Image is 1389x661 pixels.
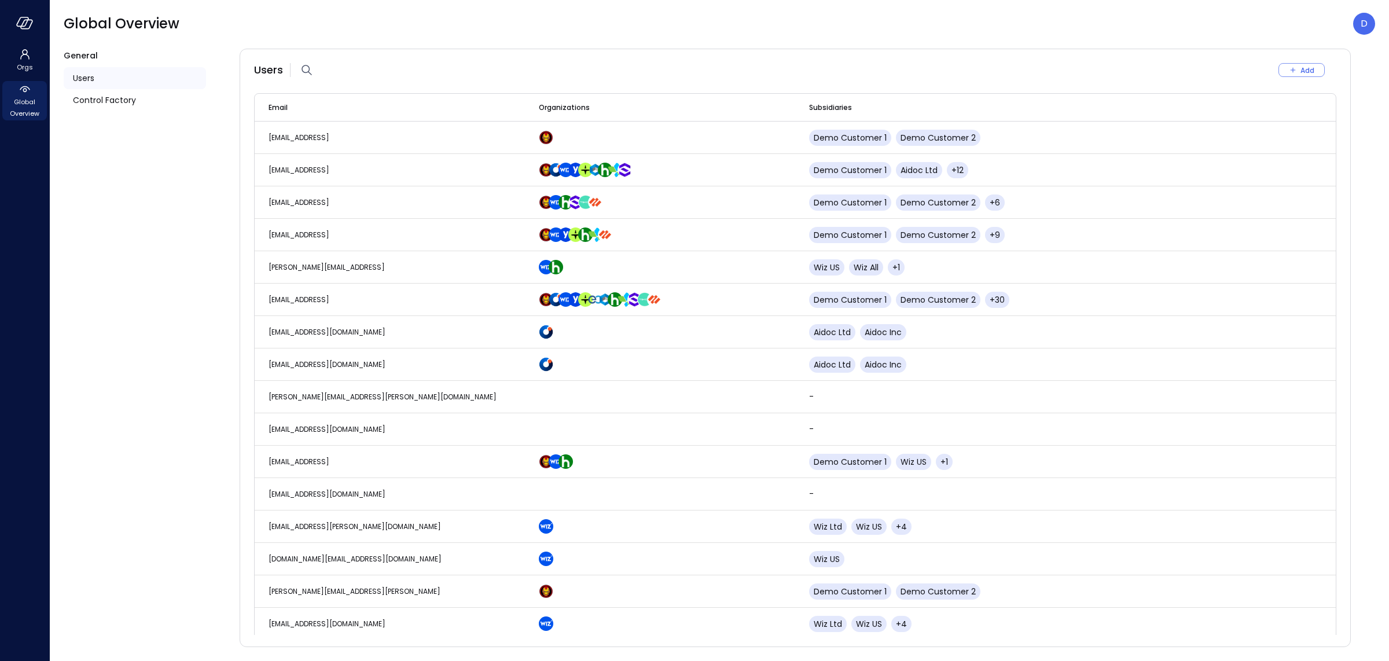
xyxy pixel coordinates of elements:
div: Demo Customer [543,584,553,598]
span: +6 [990,197,1000,208]
p: - [809,391,1052,402]
span: Wiz Ltd [814,521,842,533]
span: Wiz All [854,262,879,273]
div: Wiz [553,195,563,210]
img: scnakozdowacoarmaydw [539,163,553,177]
span: Control Factory [73,94,136,107]
img: ynjrjpaiymlkbkxtflmu [598,163,612,177]
span: General [64,50,98,61]
img: oujisyhxiqy1h0xilnqx [568,195,583,210]
div: Aidoc [543,325,553,339]
span: +12 [951,164,964,176]
div: AppsFlyer [612,163,622,177]
img: gkfkl11jtdpupy4uruhy [588,292,602,307]
div: TravelPerk [573,227,583,242]
span: +1 [940,456,948,468]
span: Wiz US [856,521,882,533]
div: Global Overview [2,81,47,120]
span: [EMAIL_ADDRESS] [269,197,329,207]
div: Wiz [553,454,563,469]
span: Demo Customer 1 [814,586,887,597]
span: Wiz US [856,618,882,630]
div: Hippo [563,454,573,469]
span: [EMAIL_ADDRESS][DOMAIN_NAME] [269,424,385,434]
div: AppsFlyer [593,227,602,242]
a: Users [64,67,206,89]
span: Aidoc Inc [865,359,902,370]
span: Demo Customer 1 [814,164,887,176]
div: Hippo [553,260,563,274]
div: TravelPerk [583,292,593,307]
div: Demo Customer [543,454,553,469]
div: TravelPerk [583,163,593,177]
span: [EMAIL_ADDRESS][DOMAIN_NAME] [269,619,385,629]
img: cfcvbyzhwvtbhao628kj [558,292,573,307]
img: hs4uxyqbml240cwf4com [598,227,612,242]
img: ynjrjpaiymlkbkxtflmu [549,260,563,274]
div: Wiz [553,227,563,242]
img: cfcvbyzhwvtbhao628kj [558,163,573,177]
span: +1 [892,262,900,273]
img: scnakozdowacoarmaydw [539,195,553,210]
span: Demo Customer 1 [814,229,887,241]
div: Dudu [1353,13,1375,35]
img: dweq851rzgflucm4u1c8 [578,195,593,210]
img: rosehlgmm5jjurozkspi [568,163,583,177]
span: [EMAIL_ADDRESS] [269,230,329,240]
div: Yotpo [573,163,583,177]
div: Tekion [583,195,593,210]
div: Wiz [563,292,573,307]
img: zbmm8o9awxf8yv3ehdzf [608,163,622,177]
div: Demo Customer [543,130,553,145]
img: rosehlgmm5jjurozkspi [568,292,583,307]
span: [PERSON_NAME][EMAIL_ADDRESS][PERSON_NAME] [269,586,440,596]
span: Users [254,63,283,78]
div: Add [1300,64,1314,76]
img: scnakozdowacoarmaydw [539,454,553,469]
span: Demo Customer 2 [901,229,976,241]
span: [EMAIL_ADDRESS][DOMAIN_NAME] [269,327,385,337]
div: Aidoc [553,292,563,307]
img: ynjrjpaiymlkbkxtflmu [608,292,622,307]
div: Hippo [583,227,593,242]
img: hddnet8eoxqedtuhlo6i [549,292,563,307]
span: [EMAIL_ADDRESS] [269,295,329,304]
span: Wiz US [814,262,840,273]
img: euz2wel6fvrjeyhjwgr9 [578,292,593,307]
img: zbmm8o9awxf8yv3ehdzf [618,292,632,307]
span: Demo Customer 2 [901,132,976,144]
img: scnakozdowacoarmaydw [539,292,553,307]
img: euz2wel6fvrjeyhjwgr9 [568,227,583,242]
img: cfcvbyzhwvtbhao628kj [549,454,563,469]
div: Hippo [602,163,612,177]
img: cfcvbyzhwvtbhao628kj [539,552,553,566]
a: Control Factory [64,89,206,111]
img: rosehlgmm5jjurozkspi [558,227,573,242]
img: scnakozdowacoarmaydw [539,227,553,242]
div: AppsFlyer [622,292,632,307]
img: a5he5ildahzqx8n3jb8t [598,292,612,307]
span: Organizations [539,102,590,113]
span: +4 [896,618,907,630]
span: Global Overview [7,96,42,119]
div: Wiz [543,616,553,631]
div: Demo Customer [543,292,553,307]
div: Yotpo [573,292,583,307]
span: +4 [896,521,907,533]
span: Aidoc Ltd [814,359,851,370]
span: Users [73,72,94,85]
div: Wiz [543,260,553,274]
span: [EMAIL_ADDRESS] [269,165,329,175]
img: ynjrjpaiymlkbkxtflmu [558,454,573,469]
div: Hippo [563,195,573,210]
span: [DOMAIN_NAME][EMAIL_ADDRESS][DOMAIN_NAME] [269,554,442,564]
span: +30 [990,294,1005,306]
img: cfcvbyzhwvtbhao628kj [549,227,563,242]
div: Wiz [563,163,573,177]
span: Demo Customer 1 [814,456,887,468]
div: Yotpo [563,227,573,242]
div: Demo Customer [543,163,553,177]
span: Global Overview [64,14,179,33]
